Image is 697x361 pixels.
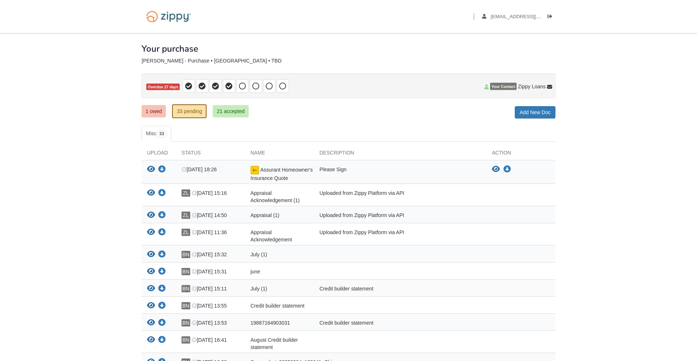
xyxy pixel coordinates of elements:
[146,84,180,91] span: Overdue 27 days
[147,229,155,236] button: View Appraisal Acknowledgement
[182,319,190,326] span: BN
[147,336,155,344] button: View August Credit builder statement
[142,149,176,160] div: Upload
[192,269,227,274] span: [DATE] 15:31
[250,320,290,326] span: 19887164903031
[314,319,486,329] div: Credit builder statement
[192,190,227,196] span: [DATE] 15:16
[158,286,166,292] a: Download July (1)
[147,302,155,310] button: View Credit builder statement
[182,229,190,236] span: ZL
[492,166,500,173] button: View Assurant Homeowner's Insurance Quote
[547,14,555,21] a: Log out
[192,337,227,343] span: [DATE] 16:41
[147,268,155,276] button: View june
[147,285,155,293] button: View July (1)
[182,268,190,275] span: BN
[182,189,190,197] span: ZL
[250,269,260,274] span: june
[504,167,511,172] a: Download Assurant Homeowner's Insurance Quote
[518,83,546,90] span: Zippy Loans
[182,251,190,258] span: BN
[192,320,227,326] span: [DATE] 13:53
[158,303,166,309] a: Download Credit builder statement
[314,189,486,204] div: Uploaded from Zippy Platform via API
[250,190,299,203] span: Appraisal Acknowledgement (1)
[158,190,166,196] a: Download Appraisal Acknowledgement (1)
[147,319,155,327] button: View 19887164903031
[314,285,486,294] div: Credit builder statement
[142,7,196,26] img: Logo
[314,229,486,243] div: Uploaded from Zippy Platform via API
[314,166,486,182] div: Please Sign
[250,286,267,292] span: July (1)
[182,212,190,219] span: ZL
[490,83,517,90] span: Your Contact
[250,252,267,257] span: July (1)
[213,105,248,117] a: 21 accepted
[192,252,227,257] span: [DATE] 15:32
[147,251,155,258] button: View July (1)
[158,167,166,173] a: Download Assurant Homeowner's Insurance Quote
[182,336,190,344] span: BN
[142,105,166,117] a: 1 owed
[482,14,574,21] a: edit profile
[182,167,217,172] span: [DATE] 18:26
[515,106,555,119] a: Add New Doc
[142,126,171,142] a: Misc
[250,166,259,175] img: Document fully signed
[158,252,166,258] a: Download July (1)
[156,130,167,137] span: 33
[491,14,574,19] span: brittanynolan30@gmail.com
[250,303,305,309] span: Credit builder statement
[250,212,279,218] span: Appraisal (1)
[486,149,555,160] div: Action
[192,286,227,292] span: [DATE] 15:11
[158,337,166,343] a: Download August Credit builder statement
[192,303,227,309] span: [DATE] 13:55
[158,269,166,275] a: Download june
[192,229,227,235] span: [DATE] 11:36
[172,104,207,118] a: 33 pending
[250,337,298,350] span: August Credit builder statement
[142,44,555,53] h1: Your purchase
[142,58,555,64] div: [PERSON_NAME] - Purchase • [GEOGRAPHIC_DATA] • TBD
[147,189,155,197] button: View Appraisal Acknowledgement (1)
[158,230,166,236] a: Download Appraisal Acknowledgement
[314,212,486,221] div: Uploaded from Zippy Platform via API
[158,213,166,218] a: Download Appraisal (1)
[245,149,314,160] div: Name
[147,212,155,219] button: View Appraisal (1)
[192,212,227,218] span: [DATE] 14:50
[250,229,292,242] span: Appraisal Acknowledgement
[176,149,245,160] div: Status
[182,285,190,292] span: BN
[182,302,190,309] span: BN
[314,149,486,160] div: Description
[158,320,166,326] a: Download 19887164903031
[147,166,155,173] button: View Assurant Homeowner's Insurance Quote
[250,167,313,181] span: Assurant Homeowner's Insurance Quote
